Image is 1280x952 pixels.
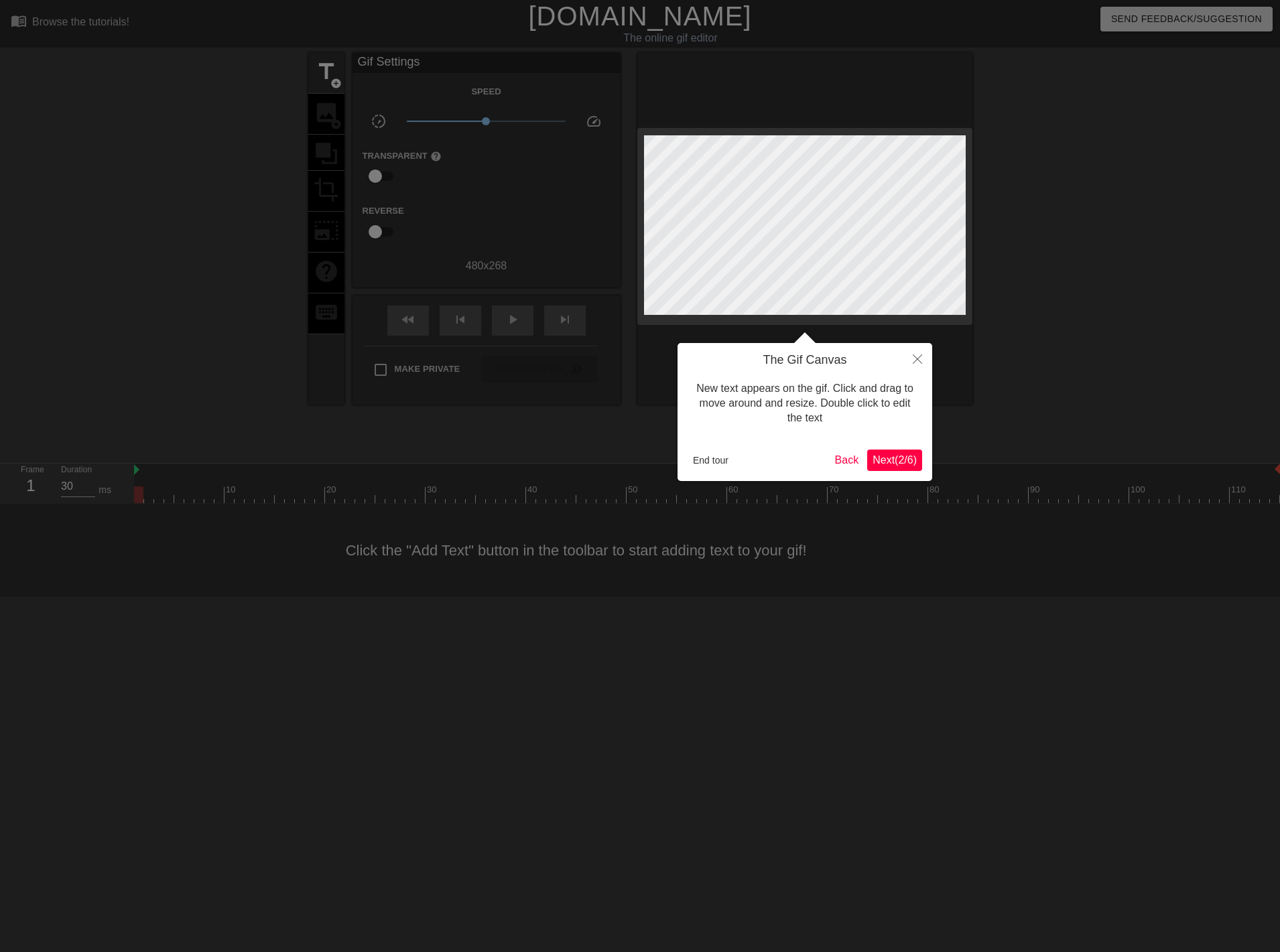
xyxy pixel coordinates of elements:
h4: The Gif Canvas [688,353,922,368]
button: Close [903,343,932,374]
span: Next ( 2 / 6 ) [873,454,917,466]
button: Back [830,450,865,471]
button: End tour [688,450,734,470]
div: New text appears on the gif. Click and drag to move around and resize. Double click to edit the text [688,368,922,439]
button: Next [867,450,922,471]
